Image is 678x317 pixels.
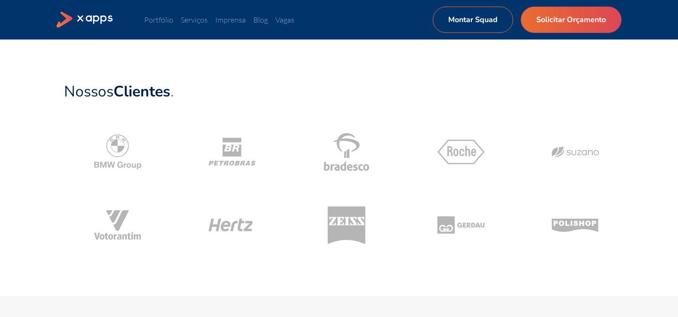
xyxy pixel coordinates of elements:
[64,81,170,102] span: Nossos
[275,15,294,24] a: Vagas
[113,81,170,102] strong: Clientes
[253,15,268,24] a: Blog
[181,15,208,24] a: Serviços
[215,15,246,24] a: Imprensa
[64,83,174,104] a: NossosClientes
[144,15,173,24] a: Portfólio
[433,7,513,33] a: Montar Squad
[521,7,621,33] a: Solicitar Orçamento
